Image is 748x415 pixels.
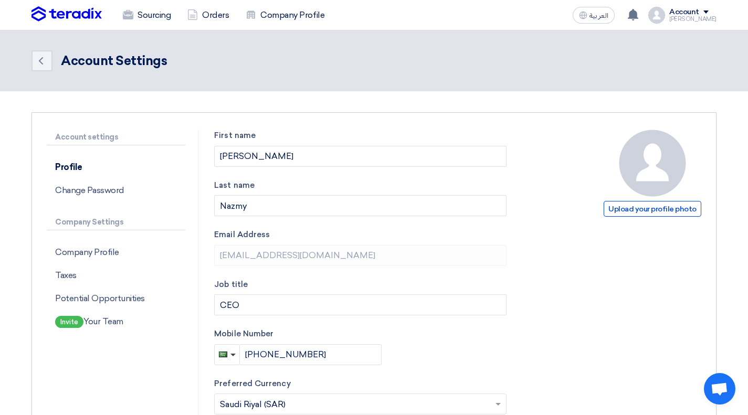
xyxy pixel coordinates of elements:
span: Upload your profile photo [604,201,701,217]
button: العربية [573,7,615,24]
p: Account settings [47,130,185,145]
p: Your Team [47,310,185,333]
div: Account Settings [61,51,167,70]
p: Company Settings [47,215,185,230]
div: Account [669,8,699,17]
p: Potential Opportunities [47,287,185,310]
input: Enter your first name [214,146,507,167]
img: profile_test.png [648,7,665,24]
label: Job title [214,279,507,291]
input: Enter your last name [214,195,507,216]
input: Enter your business email [214,245,507,266]
p: Profile [47,156,185,179]
label: First name [214,130,507,142]
p: Change Password [47,179,185,202]
input: Enter phone number... [240,344,382,365]
p: Taxes [47,264,185,287]
a: Orders [179,4,237,27]
div: [PERSON_NAME] [669,16,717,22]
div: Open chat [704,373,735,405]
p: Company Profile [47,241,185,264]
span: العربية [589,12,608,19]
label: Last name [214,179,507,191]
span: Invite [55,316,83,328]
input: Enter your job title [214,294,507,315]
a: Sourcing [114,4,179,27]
img: Teradix logo [31,6,102,22]
label: Mobile Number [214,328,507,340]
label: Preferred Currency [214,378,507,390]
label: Email Address [214,229,507,241]
a: Company Profile [237,4,333,27]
